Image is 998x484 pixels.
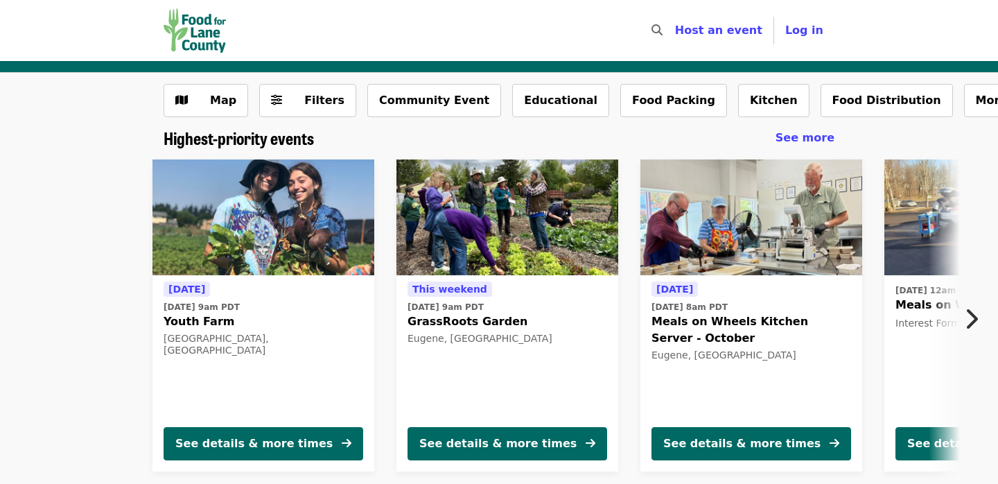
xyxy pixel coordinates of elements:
[175,435,333,452] div: See details & more times
[776,131,834,144] span: See more
[342,437,351,450] i: arrow-right icon
[640,159,862,276] img: Meals on Wheels Kitchen Server - October organized by Food for Lane County
[164,427,363,460] button: See details & more times
[774,17,834,44] button: Log in
[259,84,356,117] button: Filters (0 selected)
[152,159,374,472] a: See details for "Youth Farm"
[785,24,823,37] span: Log in
[651,427,851,460] button: See details & more times
[738,84,809,117] button: Kitchen
[210,94,236,107] span: Map
[419,435,577,452] div: See details & more times
[671,14,682,47] input: Search
[651,301,728,313] time: [DATE] 8am PDT
[895,284,977,297] time: [DATE] 12am PST
[830,437,839,450] i: arrow-right icon
[408,301,484,313] time: [DATE] 9am PDT
[164,333,363,356] div: [GEOGRAPHIC_DATA], [GEOGRAPHIC_DATA]
[821,84,953,117] button: Food Distribution
[164,126,314,150] span: Highest-priority events
[651,313,851,347] span: Meals on Wheels Kitchen Server - October
[367,84,501,117] button: Community Event
[408,313,607,330] span: GrassRoots Garden
[164,313,363,330] span: Youth Farm
[164,8,226,53] img: Food for Lane County - Home
[663,435,821,452] div: See details & more times
[408,333,607,345] div: Eugene, [GEOGRAPHIC_DATA]
[586,437,595,450] i: arrow-right icon
[776,130,834,146] a: See more
[304,94,344,107] span: Filters
[675,24,762,37] a: Host an event
[152,128,846,148] div: Highest-priority events
[152,159,374,276] img: Youth Farm organized by Food for Lane County
[964,306,978,332] i: chevron-right icon
[412,284,487,295] span: This weekend
[168,284,205,295] span: [DATE]
[164,128,314,148] a: Highest-priority events
[164,301,240,313] time: [DATE] 9am PDT
[651,349,851,361] div: Eugene, [GEOGRAPHIC_DATA]
[408,427,607,460] button: See details & more times
[640,159,862,472] a: See details for "Meals on Wheels Kitchen Server - October"
[175,94,188,107] i: map icon
[620,84,727,117] button: Food Packing
[656,284,693,295] span: [DATE]
[396,159,618,472] a: See details for "GrassRoots Garden"
[651,24,663,37] i: search icon
[907,435,977,452] div: See details
[271,94,282,107] i: sliders-h icon
[952,300,998,338] button: Next item
[396,159,618,276] img: GrassRoots Garden organized by Food for Lane County
[164,84,248,117] button: Show map view
[895,318,961,329] span: Interest Form
[512,84,609,117] button: Educational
